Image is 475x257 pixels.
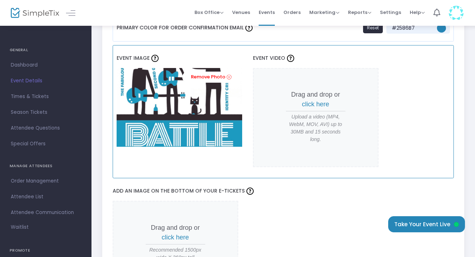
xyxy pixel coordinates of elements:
[151,55,159,62] img: question-mark
[11,176,81,186] span: Order Management
[259,3,275,21] span: Events
[11,192,81,202] span: Attendee List
[348,9,371,16] span: Reports
[287,55,294,62] img: question-mark
[433,23,446,34] kendo-colorpicker: #2586b7
[380,3,401,21] span: Settings
[11,208,81,217] span: Attendee Communication
[11,60,81,70] span: Dashboard
[245,24,253,31] img: question-mark
[390,24,433,32] span: #2586B7
[194,9,224,16] span: Box Office
[117,54,150,62] span: Event Image
[11,139,81,149] span: Special Offers
[10,43,82,57] h4: GENERAL
[286,113,345,143] span: Upload a video (MP4, WebM, MOV, AVI) up to 30MB and 15 seconds long.
[388,216,465,232] button: Take Your Event Live
[246,188,254,195] img: question-mark
[232,3,250,21] span: Venues
[11,224,29,231] span: Waitlist
[302,101,329,108] span: click here
[11,76,81,86] span: Event Details
[286,90,345,109] p: Drag and drop or
[283,3,301,21] span: Orders
[11,108,81,117] span: Season Tickets
[253,54,285,62] span: Event Video
[146,223,205,242] p: Drag and drop or
[309,9,339,16] span: Marketing
[10,159,82,173] h4: MANAGE ATTENDEES
[11,92,81,101] span: Times & Tickets
[113,187,255,194] span: Add an image on the bottom of your e-tickets
[182,72,239,83] a: Remove Photo
[162,234,189,241] span: click here
[11,123,81,133] span: Attendee Questions
[117,19,254,38] label: Primary Color For Order Confirmation Email
[117,68,242,147] img: battleposter3.jpg
[410,9,425,16] span: Help
[363,23,383,33] button: Reset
